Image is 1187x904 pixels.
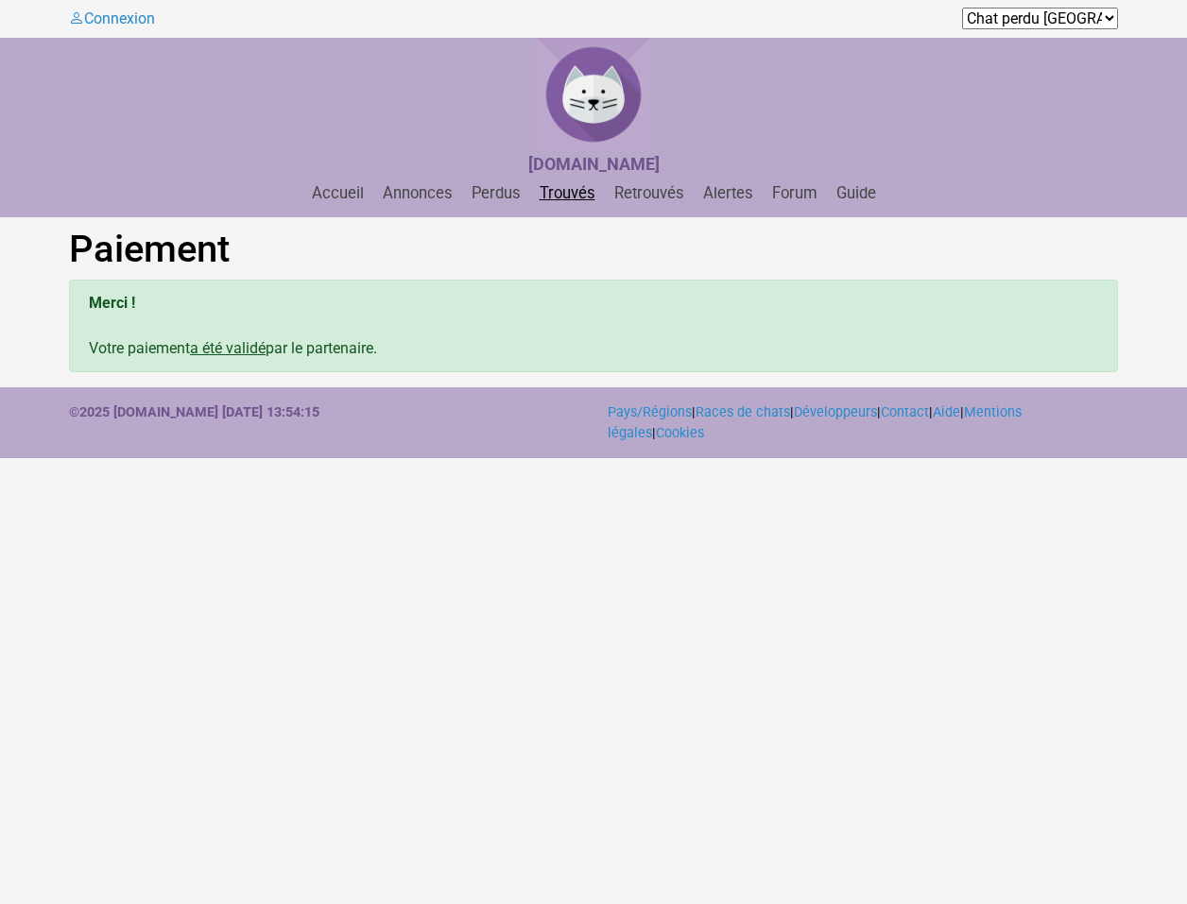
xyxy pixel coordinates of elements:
[532,184,603,202] a: Trouvés
[69,227,1118,272] h1: Paiement
[933,404,960,420] a: Aide
[656,425,704,441] a: Cookies
[608,404,1022,441] a: Mentions légales
[829,184,884,202] a: Guide
[608,404,692,420] a: Pays/Régions
[593,402,1132,443] div: | | | | | |
[765,184,825,202] a: Forum
[464,184,528,202] a: Perdus
[881,404,929,420] a: Contact
[794,404,877,420] a: Développeurs
[607,184,692,202] a: Retrouvés
[69,404,319,420] strong: ©2025 [DOMAIN_NAME] [DATE] 13:54:15
[528,154,660,174] strong: [DOMAIN_NAME]
[528,156,660,174] a: [DOMAIN_NAME]
[190,339,266,357] u: a été validé
[696,184,761,202] a: Alertes
[304,184,371,202] a: Accueil
[69,9,155,27] a: Connexion
[375,184,460,202] a: Annonces
[537,38,650,151] img: Chat Perdu France
[696,404,790,420] a: Races de chats
[69,280,1118,372] div: Votre paiement par le partenaire.
[89,294,135,312] b: Merci !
